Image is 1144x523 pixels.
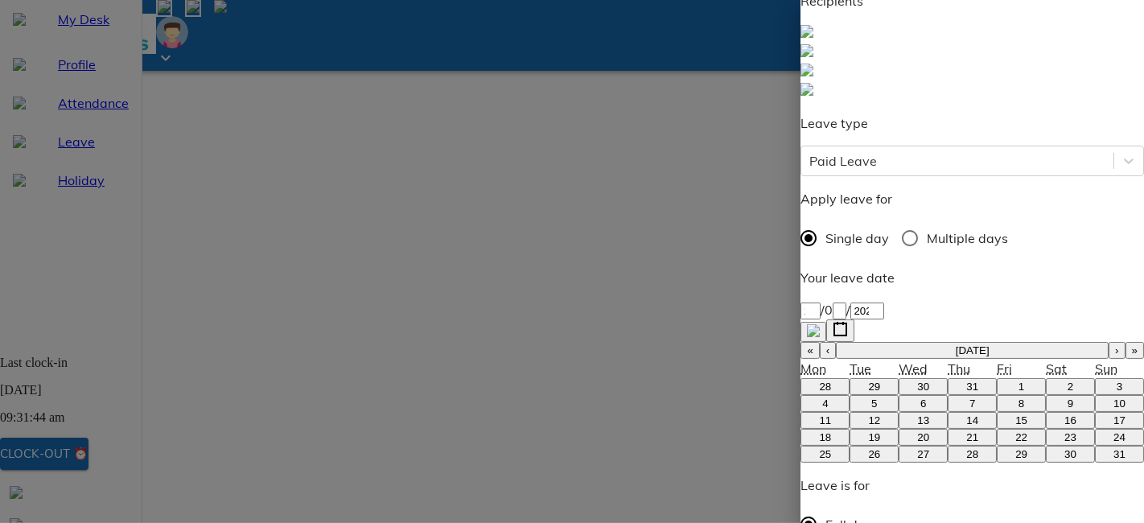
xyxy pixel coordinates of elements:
[800,446,850,463] button: August 25, 2025
[917,431,929,443] abbr: August 20, 2025
[1046,412,1095,429] button: August 16, 2025
[846,302,850,318] span: /
[800,23,1144,43] a: Kriti Agarwal
[833,303,846,319] input: --
[800,25,813,38] img: defaultEmp.0e2b4d71.svg
[850,446,899,463] button: August 26, 2025
[850,395,899,412] button: August 5, 2025
[1018,397,1024,410] abbr: August 8, 2025
[1046,395,1095,412] button: August 9, 2025
[800,395,850,412] button: August 4, 2025
[800,342,819,359] button: «
[966,414,978,426] abbr: August 14, 2025
[850,378,899,395] button: July 29, 2025
[1064,431,1076,443] abbr: August 23, 2025
[800,62,1144,81] a: Shreya Goyal
[800,378,850,395] button: July 28, 2025
[800,81,1144,101] a: Harsha Marigowda
[850,303,884,319] input: ----
[948,412,997,429] button: August 14, 2025
[819,381,831,393] abbr: July 28, 2025
[917,381,929,393] abbr: July 30, 2025
[1125,342,1144,359] button: »
[850,360,871,377] abbr: Tuesday
[836,342,1109,359] button: [DATE]
[800,221,1144,255] div: daytype
[997,446,1046,463] button: August 29, 2025
[899,429,948,446] button: August 20, 2025
[850,412,899,429] button: August 12, 2025
[800,64,813,76] img: defaultEmp.0e2b4d71.svg
[800,303,821,319] input: --
[822,397,828,410] abbr: August 4, 2025
[1095,446,1144,463] button: August 31, 2025
[948,395,997,412] button: August 7, 2025
[1046,429,1095,446] button: August 23, 2025
[800,270,895,286] span: Your leave date
[966,381,978,393] abbr: July 31, 2025
[997,360,1012,377] abbr: Friday
[868,414,880,426] abbr: August 12, 2025
[917,448,929,460] abbr: August 27, 2025
[948,360,970,377] abbr: Thursday
[871,397,877,410] abbr: August 5, 2025
[821,302,825,318] span: /
[997,412,1046,429] button: August 15, 2025
[1095,395,1144,412] button: August 10, 2025
[1015,414,1027,426] abbr: August 15, 2025
[1018,381,1024,393] abbr: August 1, 2025
[1095,429,1144,446] button: August 24, 2025
[1015,448,1027,460] abbr: August 29, 2025
[1046,378,1095,395] button: August 2, 2025
[899,360,928,377] abbr: Wednesday
[1068,381,1073,393] abbr: August 2, 2025
[819,414,831,426] abbr: August 11, 2025
[1046,446,1095,463] button: August 30, 2025
[1068,397,1073,410] abbr: August 9, 2025
[819,448,831,460] abbr: August 25, 2025
[1113,397,1125,410] abbr: August 10, 2025
[1095,378,1144,395] button: August 3, 2025
[868,381,880,393] abbr: July 29, 2025
[899,412,948,429] button: August 13, 2025
[966,431,978,443] abbr: August 21, 2025
[899,378,948,395] button: July 30, 2025
[997,395,1046,412] button: August 8, 2025
[927,229,1008,248] span: Multiple days
[1113,431,1125,443] abbr: August 24, 2025
[1046,360,1067,377] abbr: Saturday
[800,360,826,377] abbr: Monday
[966,448,978,460] abbr: August 28, 2025
[1064,448,1076,460] abbr: August 30, 2025
[825,302,833,318] span: 0
[1117,381,1122,393] abbr: August 3, 2025
[1064,414,1076,426] abbr: August 16, 2025
[807,324,820,337] img: clearIcon.00697547.svg
[948,429,997,446] button: August 21, 2025
[800,43,1144,62] a: Sumhr Admin
[917,414,929,426] abbr: August 13, 2025
[800,476,887,495] p: Leave is for
[800,412,850,429] button: August 11, 2025
[850,429,899,446] button: August 19, 2025
[868,431,880,443] abbr: August 19, 2025
[1015,431,1027,443] abbr: August 22, 2025
[800,83,813,96] img: defaultEmp.0e2b4d71.svg
[948,378,997,395] button: July 31, 2025
[920,397,926,410] abbr: August 6, 2025
[800,191,892,207] span: Apply leave for
[809,151,877,171] div: Paid Leave
[820,342,836,359] button: ‹
[1095,360,1117,377] abbr: Sunday
[819,431,831,443] abbr: August 18, 2025
[899,446,948,463] button: August 27, 2025
[948,446,997,463] button: August 28, 2025
[800,44,813,57] img: defaultEmp.0e2b4d71.svg
[1113,414,1125,426] abbr: August 17, 2025
[997,429,1046,446] button: August 22, 2025
[1095,412,1144,429] button: August 17, 2025
[1113,448,1125,460] abbr: August 31, 2025
[868,448,880,460] abbr: August 26, 2025
[997,378,1046,395] button: August 1, 2025
[800,113,1144,133] p: Leave type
